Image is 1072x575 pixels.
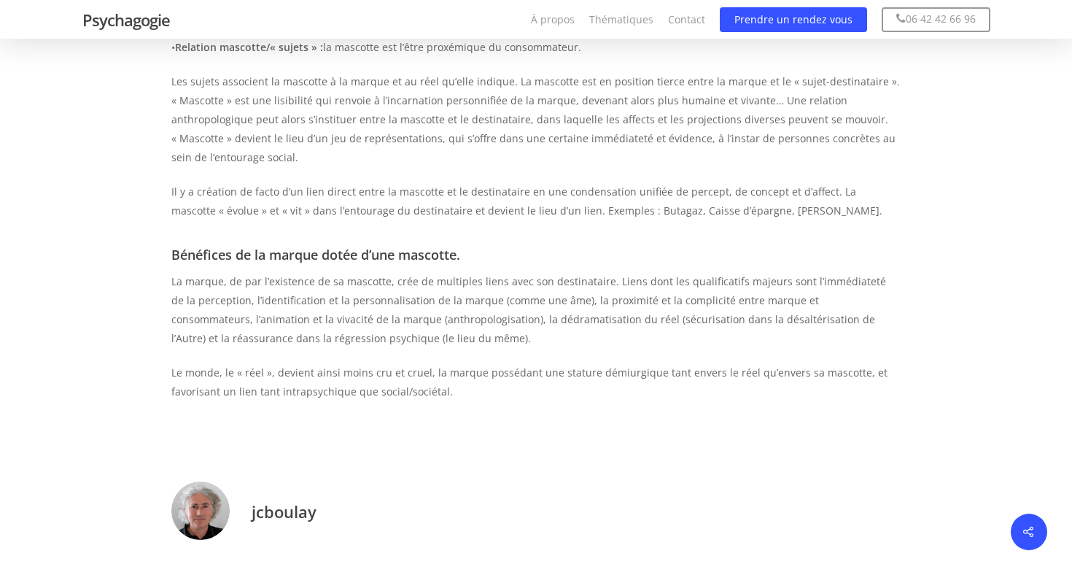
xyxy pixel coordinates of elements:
a: Prendre un rendez vous [720,12,867,27]
p: Les sujets associent la mascotte à la marque et au réel qu’elle indique. La mascotte est en posit... [171,72,901,182]
a: 06 42 42 66 96 [882,12,990,27]
a: Psychagogie [82,12,170,28]
a: jcboulay [252,501,316,522]
img: jcboulay [171,482,230,540]
iframe: Drift Widget Chat Controller [999,502,1054,557]
p: • la mascotte est l’être proxémique du consommateur. [171,38,901,72]
p: La marque, de par l’existence de sa mascotte, crée de multiples liens avec son destinataire. Lien... [171,272,901,363]
iframe: Drift Widget Chat Window [772,335,1063,511]
p: Il y a création de facto d’un lien direct entre la mascotte et le destinataire en une condensatio... [171,182,901,236]
a: Contact [668,12,705,27]
a: Thématiques [589,12,653,27]
a: À propos [531,12,575,27]
p: Le monde, le « réel », devient ainsi moins cru et cruel, la marque possédant une stature démiurgi... [171,363,901,401]
strong: Relation mascotte/« sujets » : [175,40,323,54]
strong: Bénéfices de la marque dotée d’une mascotte. [171,246,460,263]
